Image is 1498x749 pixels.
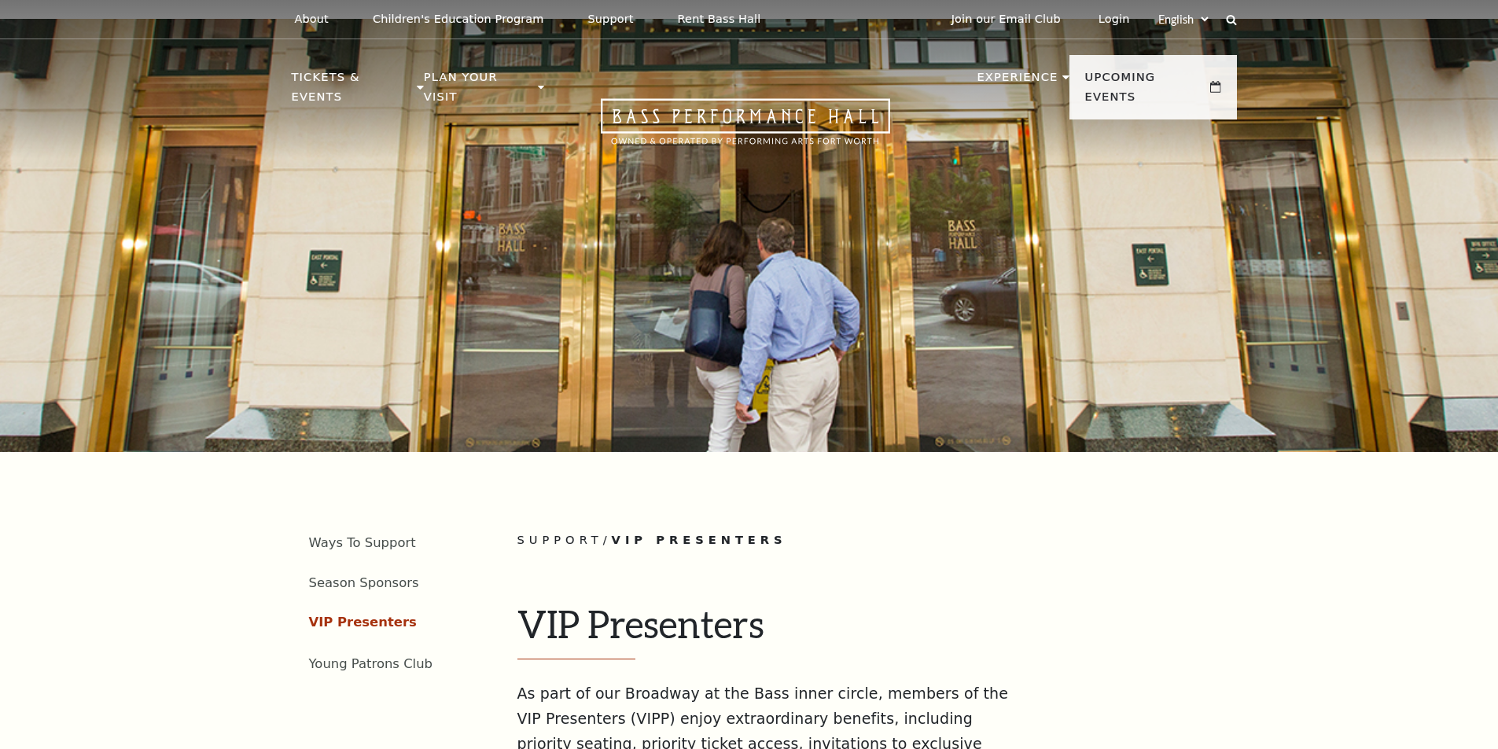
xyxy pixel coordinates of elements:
a: Young Patrons Club [309,656,433,671]
a: VIP Presenters [309,615,417,630]
p: / [517,531,1237,550]
a: Ways To Support [309,535,416,550]
select: Select: [1155,12,1211,27]
p: Experience [977,68,1058,96]
p: Rent Bass Hall [678,13,761,26]
a: Season Sponsors [309,575,419,590]
p: Plan Your Visit [424,68,534,116]
h1: VIP Presenters [517,601,1237,659]
span: Support [517,533,603,546]
p: Upcoming Events [1085,68,1207,116]
p: Children's Education Program [373,13,544,26]
p: About [295,13,329,26]
p: Tickets & Events [292,68,414,116]
span: VIP Presenters [612,533,787,546]
p: Support [588,13,634,26]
